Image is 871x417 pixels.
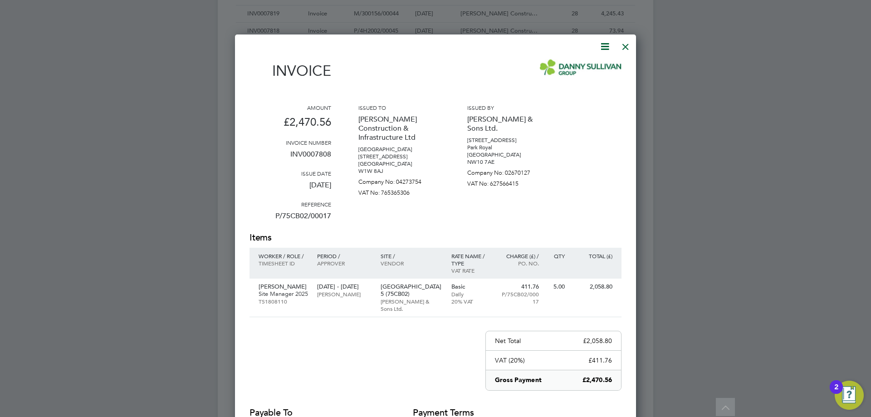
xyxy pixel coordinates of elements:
[381,260,442,267] p: Vendor
[495,337,521,345] p: Net Total
[250,231,621,244] h2: Items
[317,252,371,260] p: Period /
[835,381,864,410] button: Open Resource Center, 2 new notifications
[250,104,331,111] h3: Amount
[467,177,549,187] p: VAT No: 627566415
[259,298,308,305] p: TS1808110
[250,201,331,208] h3: Reference
[451,290,491,298] p: Daily
[250,146,331,170] p: INV0007808
[467,151,549,158] p: [GEOGRAPHIC_DATA]
[495,376,542,385] p: Gross Payment
[467,166,549,177] p: Company No: 02670127
[451,252,491,267] p: Rate name / type
[574,283,612,290] p: 2,058.80
[358,146,440,153] p: [GEOGRAPHIC_DATA]
[381,298,442,312] p: [PERSON_NAME] & Sons Ltd.
[358,175,440,186] p: Company No: 04273754
[495,356,525,364] p: VAT (20%)
[250,208,331,231] p: P/75CB02/00017
[317,260,371,267] p: Approver
[358,160,440,167] p: [GEOGRAPHIC_DATA]
[451,298,491,305] p: 20% VAT
[358,111,440,146] p: [PERSON_NAME] Construction & Infrastructure Ltd
[358,153,440,160] p: [STREET_ADDRESS]
[259,290,308,298] p: Site Manager 2025
[834,387,838,399] div: 2
[317,283,371,290] p: [DATE] - [DATE]
[499,283,539,290] p: 411.76
[467,137,549,144] p: [STREET_ADDRESS]
[358,186,440,196] p: VAT No: 765365306
[259,283,308,290] p: [PERSON_NAME]
[259,260,308,267] p: Timesheet ID
[250,62,331,79] h1: Invoice
[540,59,621,76] img: dannysullivan-logo-remittance.png
[467,104,549,111] h3: Issued by
[358,104,440,111] h3: Issued to
[582,376,612,385] p: £2,470.56
[499,290,539,305] p: P/75CB02/00017
[499,260,539,267] p: Po. No.
[588,356,612,364] p: £411.76
[250,170,331,177] h3: Issue date
[259,252,308,260] p: Worker / Role /
[250,111,331,139] p: £2,470.56
[250,177,331,201] p: [DATE]
[451,283,491,290] p: Basic
[381,252,442,260] p: Site /
[499,252,539,260] p: Charge (£) /
[317,290,371,298] p: [PERSON_NAME]
[548,283,565,290] p: 5.00
[358,167,440,175] p: W1W 8AJ
[250,139,331,146] h3: Invoice number
[574,252,612,260] p: Total (£)
[467,144,549,151] p: Park Royal
[583,337,612,345] p: £2,058.80
[467,158,549,166] p: NW10 7AE
[467,111,549,137] p: [PERSON_NAME] & Sons Ltd.
[548,252,565,260] p: QTY
[451,267,491,274] p: VAT rate
[381,283,442,298] p: [GEOGRAPHIC_DATA] 5 (75CB02)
